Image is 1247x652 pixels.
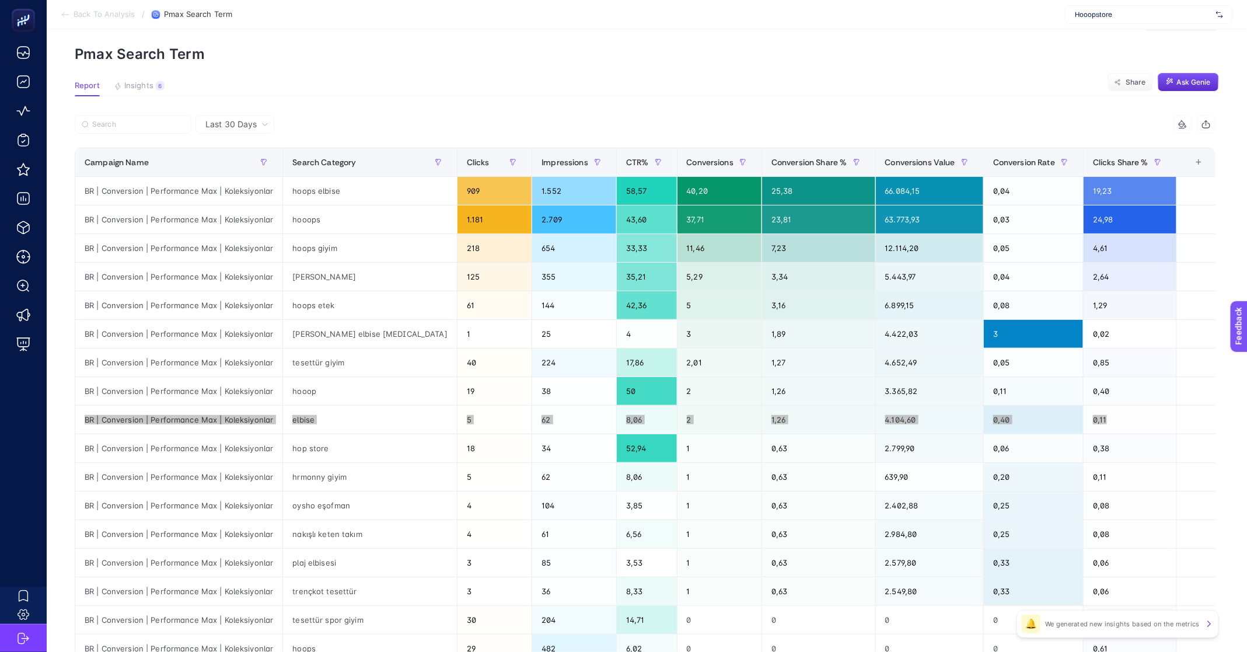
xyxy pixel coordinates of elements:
div: 0,38 [1084,434,1176,462]
div: 30 [457,606,532,634]
div: 0,11 [984,377,1083,405]
div: 4 [457,491,532,519]
div: 62 [532,406,616,434]
div: BR | Conversion | Performance Max | Koleksiyonlar [75,520,282,548]
div: 3,16 [762,291,875,319]
div: 0,63 [762,491,875,519]
div: BR | Conversion | Performance Max | Koleksiyonlar [75,320,282,348]
div: 2.984,80 [876,520,983,548]
div: 0,08 [1084,520,1176,548]
div: 66.084,15 [876,177,983,205]
div: 52,94 [617,434,677,462]
div: 224 [532,348,616,376]
div: 3,53 [617,549,677,577]
div: 218 [457,234,532,262]
span: Clicks Share % [1093,158,1148,167]
div: 0,25 [984,520,1083,548]
div: 0,40 [984,406,1083,434]
div: BR | Conversion | Performance Max | Koleksiyonlar [75,177,282,205]
div: 0,05 [984,348,1083,376]
div: 654 [532,234,616,262]
div: hooop [283,377,457,405]
div: 2.402,88 [876,491,983,519]
div: 61 [532,520,616,548]
span: Feedback [7,4,44,13]
span: Conversion Rate [993,158,1055,167]
div: BR | Conversion | Performance Max | Koleksiyonlar [75,463,282,491]
div: oysho eşofman [283,491,457,519]
div: hrmonny giyim [283,463,457,491]
div: BR | Conversion | Performance Max | Koleksiyonlar [75,377,282,405]
div: + [1187,158,1210,167]
div: 10 items selected [1186,158,1196,183]
span: Campaign Name [85,158,149,167]
button: Ask Genie [1158,73,1219,92]
div: 355 [532,263,616,291]
div: 3,85 [617,491,677,519]
div: BR | Conversion | Performance Max | Koleksiyonlar [75,577,282,605]
div: 33,33 [617,234,677,262]
div: 63.773,93 [876,205,983,233]
div: BR | Conversion | Performance Max | Koleksiyonlar [75,263,282,291]
div: 3 [457,549,532,577]
span: Search Category [292,158,356,167]
div: 0,03 [984,205,1083,233]
div: 125 [457,263,532,291]
span: Conversions [687,158,734,167]
div: 1,29 [1084,291,1176,319]
div: BR | Conversion | Performance Max | Koleksiyonlar [75,234,282,262]
div: 23,81 [762,205,875,233]
div: 1 [677,491,762,519]
div: 0 [984,606,1083,634]
div: 0,06 [984,434,1083,462]
div: 3.365,82 [876,377,983,405]
div: 5 [677,291,762,319]
p: We generated new insights based on the metrics [1045,619,1200,629]
div: 58,57 [617,177,677,205]
div: trençkot tesettür [283,577,457,605]
div: 4.422,03 [876,320,983,348]
div: 5.443,97 [876,263,983,291]
div: 204 [532,606,616,634]
div: hoops elbise [283,177,457,205]
div: 4 [617,320,677,348]
div: 909 [457,177,532,205]
div: 0,40 [1084,377,1176,405]
div: nakışlı keten takım [283,520,457,548]
div: 4,61 [1084,234,1176,262]
div: 2.579,80 [876,549,983,577]
div: 0,11 [1084,463,1176,491]
div: 0,08 [1084,491,1176,519]
div: 3 [457,577,532,605]
div: 40 [457,348,532,376]
span: Pmax Search Term [164,10,232,19]
div: 18 [457,434,532,462]
div: 25,38 [762,177,875,205]
div: BR | Conversion | Performance Max | Koleksiyonlar [75,491,282,519]
div: 2.709 [532,205,616,233]
span: Report [75,81,100,90]
div: 37,71 [677,205,762,233]
div: 36 [532,577,616,605]
div: 0,04 [984,177,1083,205]
div: [PERSON_NAME] [283,263,457,291]
div: BR | Conversion | Performance Max | Koleksiyonlar [75,549,282,577]
img: svg%3e [1216,9,1223,20]
div: 144 [532,291,616,319]
div: 1 [677,577,762,605]
div: 0,04 [984,263,1083,291]
div: 8,06 [617,406,677,434]
div: tesettür giyim [283,348,457,376]
div: 0,33 [984,577,1083,605]
div: BR | Conversion | Performance Max | Koleksiyonlar [75,291,282,319]
div: 0 [762,606,875,634]
div: 2.549,80 [876,577,983,605]
div: hooops [283,205,457,233]
div: 4.104,60 [876,406,983,434]
div: 5,29 [677,263,762,291]
span: Conversions Value [885,158,955,167]
div: BR | Conversion | Performance Max | Koleksiyonlar [75,606,282,634]
div: 1,26 [762,406,875,434]
div: 0,20 [984,463,1083,491]
div: 1.181 [457,205,532,233]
